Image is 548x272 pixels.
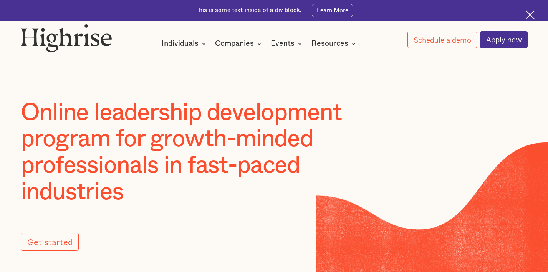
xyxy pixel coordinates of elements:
div: Individuals [162,39,199,48]
div: Individuals [162,39,209,48]
div: Companies [215,39,254,48]
div: This is some text inside of a div block. [195,6,301,14]
a: Learn More [312,4,353,17]
div: Resources [311,39,348,48]
img: Cross icon [526,10,535,19]
a: Apply now [480,31,527,48]
div: Events [271,39,295,48]
div: Resources [311,39,358,48]
img: Highrise logo [21,24,113,52]
a: Get started [21,233,79,251]
div: Events [271,39,305,48]
a: Schedule a demo [407,32,477,48]
h1: Online leadership development program for growth-minded professionals in fast-paced industries [21,100,391,205]
div: Companies [215,39,264,48]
